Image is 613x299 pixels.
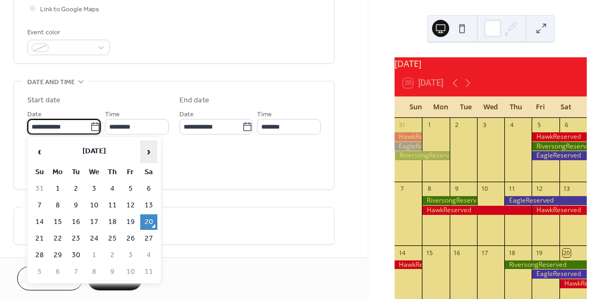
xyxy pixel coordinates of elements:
[31,181,48,197] td: 31
[104,264,121,280] td: 9
[532,142,587,151] div: RiversongReserved
[67,181,85,197] td: 2
[398,121,406,129] div: 31
[140,214,157,230] td: 20
[480,249,488,257] div: 17
[422,196,477,205] div: RiversongReserved
[395,132,422,141] div: HawkReserved
[395,151,450,160] div: RiversongReserved
[31,214,48,230] td: 14
[67,214,85,230] td: 16
[503,96,528,118] div: Thu
[104,181,121,197] td: 4
[106,274,124,285] span: Save
[40,4,99,15] span: Link to Google Maps
[67,248,85,263] td: 30
[140,198,157,213] td: 13
[140,181,157,197] td: 6
[140,231,157,246] td: 27
[27,27,108,38] div: Event color
[141,141,157,162] span: ›
[86,231,103,246] td: 24
[104,214,121,230] td: 18
[395,57,587,70] div: [DATE]
[478,96,503,118] div: Wed
[104,231,121,246] td: 25
[140,165,157,180] th: Sa
[49,140,139,163] th: [DATE]
[27,95,60,106] div: Start date
[49,165,66,180] th: Mo
[179,95,209,106] div: End date
[122,248,139,263] td: 3
[453,249,461,257] div: 16
[32,141,48,162] span: ‹
[49,264,66,280] td: 6
[535,185,543,193] div: 12
[480,185,488,193] div: 10
[179,109,194,120] span: Date
[535,249,543,257] div: 19
[559,279,587,288] div: HawkReserved
[532,270,587,279] div: EagleReserved
[140,264,157,280] td: 11
[104,165,121,180] th: Th
[86,165,103,180] th: We
[122,165,139,180] th: Fr
[49,181,66,197] td: 1
[532,206,587,215] div: HawkReserved
[67,198,85,213] td: 9
[122,181,139,197] td: 5
[428,96,453,118] div: Mon
[105,109,120,120] span: Time
[532,132,587,141] div: HawkReserved
[563,185,571,193] div: 13
[86,181,103,197] td: 3
[86,264,103,280] td: 8
[67,231,85,246] td: 23
[140,248,157,263] td: 4
[508,185,516,193] div: 11
[49,248,66,263] td: 29
[104,248,121,263] td: 2
[122,198,139,213] td: 12
[425,121,433,129] div: 1
[67,165,85,180] th: Tu
[17,266,83,290] button: Cancel
[395,260,422,270] div: HawkReserved
[31,231,48,246] td: 21
[398,185,406,193] div: 7
[86,214,103,230] td: 17
[31,165,48,180] th: Su
[86,198,103,213] td: 10
[504,260,587,270] div: RiversongReserved
[508,121,516,129] div: 4
[532,151,587,160] div: EagleReserved
[563,121,571,129] div: 6
[122,231,139,246] td: 26
[36,274,64,285] span: Cancel
[508,249,516,257] div: 18
[49,231,66,246] td: 22
[398,249,406,257] div: 14
[104,198,121,213] td: 11
[122,264,139,280] td: 10
[425,249,433,257] div: 15
[553,96,578,118] div: Sat
[563,249,571,257] div: 20
[31,198,48,213] td: 7
[122,214,139,230] td: 19
[49,214,66,230] td: 15
[67,264,85,280] td: 7
[453,185,461,193] div: 9
[31,248,48,263] td: 28
[422,206,532,215] div: HawkReserved
[425,185,433,193] div: 8
[528,96,554,118] div: Fri
[480,121,488,129] div: 3
[453,121,461,129] div: 2
[31,264,48,280] td: 5
[27,77,75,88] span: Date and time
[453,96,478,118] div: Tue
